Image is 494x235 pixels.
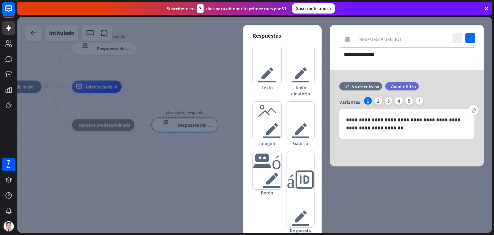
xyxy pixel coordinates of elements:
[296,5,331,11] font: Suscríbete ahora
[339,36,356,42] font: respuesta del bot de bloqueo
[398,98,400,104] font: 4
[367,98,369,104] font: 1
[345,83,379,89] font: +1,5 s de retraso
[206,5,287,12] font: días para obtener tu primer mes por $1
[339,99,360,105] font: Variantes
[167,5,195,12] font: Suscríbete en
[6,165,12,169] font: días
[377,98,380,104] font: 2
[359,36,402,42] font: Respuesta del bot
[418,99,420,103] font: más
[5,3,24,22] button: Abrir el widget de chat LiveChat
[408,98,410,104] font: 5
[199,5,202,12] font: 3
[387,98,390,104] font: 3
[7,158,10,166] font: 7
[2,158,15,171] a: 7 días
[391,83,416,89] font: Añadir filtro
